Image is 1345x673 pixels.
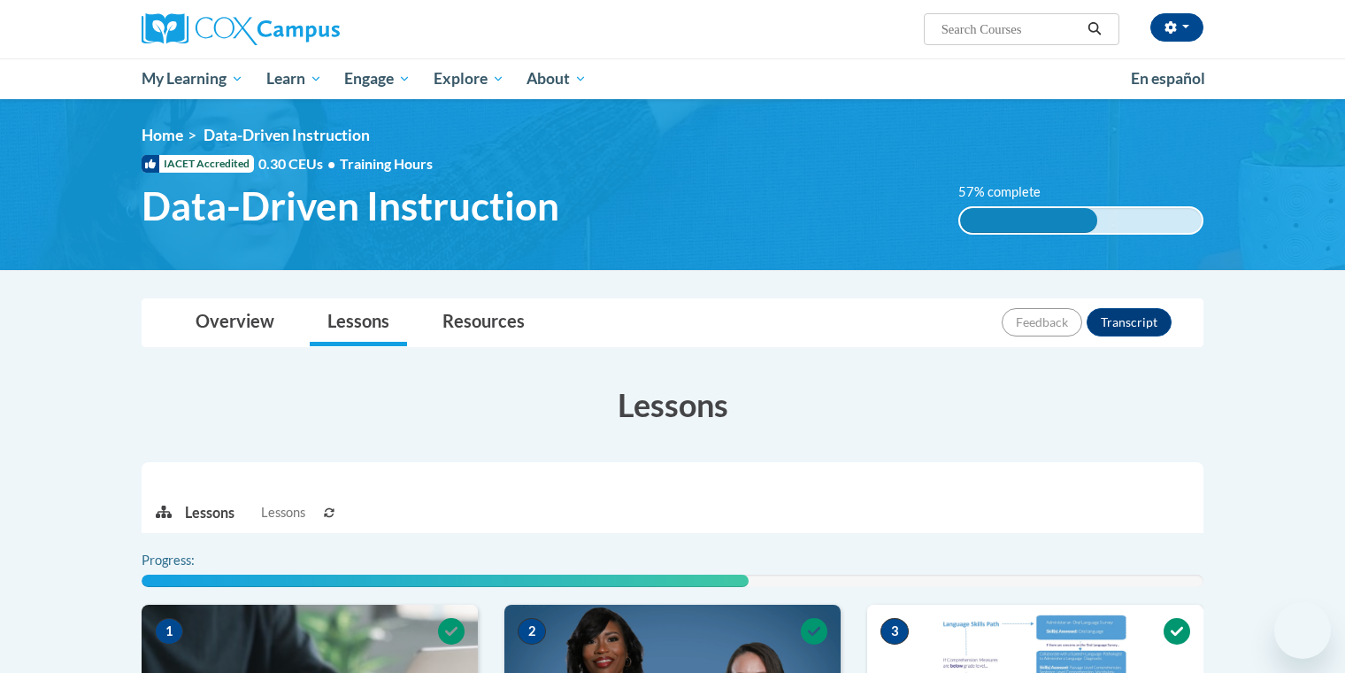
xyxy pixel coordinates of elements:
p: Lessons [185,503,234,522]
span: 3 [880,618,909,645]
input: Search Courses [940,19,1081,40]
span: 2 [518,618,546,645]
a: Overview [178,299,292,346]
label: Progress: [142,551,243,570]
span: 1 [155,618,183,645]
span: Training Hours [340,155,433,172]
button: Account Settings [1150,13,1203,42]
span: 0.30 CEUs [258,154,340,174]
button: Search [1081,19,1108,40]
a: Engage [333,58,422,99]
button: Feedback [1002,308,1082,336]
a: Resources [425,299,542,346]
a: Explore [422,58,516,99]
a: En español [1119,60,1217,97]
span: IACET Accredited [142,155,254,173]
span: Data-Driven Instruction [204,126,370,144]
a: About [516,58,599,99]
label: 57% complete [958,182,1060,202]
button: Transcript [1087,308,1172,336]
span: • [327,155,335,172]
a: My Learning [130,58,255,99]
h3: Lessons [142,383,1203,427]
span: My Learning [142,68,243,89]
div: Main menu [115,58,1230,99]
a: Lessons [310,299,407,346]
span: Explore [434,68,504,89]
span: Data-Driven Instruction [142,182,559,229]
span: Lessons [261,503,305,522]
a: Learn [255,58,334,99]
div: 57% complete [960,208,1098,233]
a: Cox Campus [142,13,478,45]
span: Engage [344,68,411,89]
span: Learn [266,68,322,89]
span: En español [1131,69,1205,88]
iframe: Button to launch messaging window [1274,602,1331,659]
img: Cox Campus [142,13,340,45]
span: About [526,68,587,89]
a: Home [142,126,183,144]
